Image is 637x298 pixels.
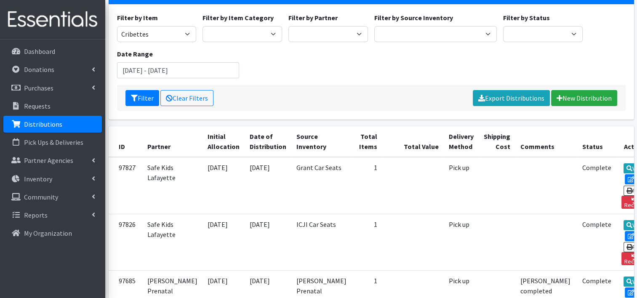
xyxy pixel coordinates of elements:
p: Reports [24,211,48,219]
td: Grant Car Seats [291,157,352,214]
p: Inventory [24,175,52,183]
img: HumanEssentials [3,5,102,34]
p: Requests [24,102,51,110]
a: Distributions [3,116,102,133]
a: Clear Filters [160,90,213,106]
th: Delivery Method [444,126,479,157]
a: Donations [3,61,102,78]
input: January 1, 2011 - December 31, 2011 [117,62,240,78]
a: Purchases [3,80,102,96]
button: Filter [125,90,159,106]
th: Initial Allocation [203,126,245,157]
th: Shipping Cost [479,126,515,157]
td: 97827 [109,157,142,214]
td: [DATE] [203,214,245,270]
td: Complete [577,214,616,270]
p: My Organization [24,229,72,237]
a: Community [3,189,102,205]
a: Pick Ups & Deliveries [3,134,102,151]
td: [DATE] [245,214,291,270]
a: Reports [3,207,102,223]
td: Safe Kids Lafayette [142,214,203,270]
th: Date of Distribution [245,126,291,157]
a: Dashboard [3,43,102,60]
p: Donations [24,65,54,74]
a: Inventory [3,170,102,187]
th: Status [577,126,616,157]
th: Partner [142,126,203,157]
th: Comments [515,126,577,157]
a: Export Distributions [473,90,550,106]
td: Complete [577,157,616,214]
td: [DATE] [203,157,245,214]
a: New Distribution [551,90,617,106]
p: Community [24,193,58,201]
a: My Organization [3,225,102,242]
th: Source Inventory [291,126,352,157]
td: ICJI Car Seats [291,214,352,270]
th: Total Items [352,126,382,157]
p: Dashboard [24,47,55,56]
label: Filter by Item Category [203,13,274,23]
td: [DATE] [245,157,291,214]
label: Filter by Item [117,13,158,23]
label: Filter by Status [503,13,550,23]
a: Partner Agencies [3,152,102,169]
th: ID [109,126,142,157]
p: Purchases [24,84,53,92]
p: Pick Ups & Deliveries [24,138,83,146]
td: 97826 [109,214,142,270]
label: Filter by Partner [288,13,338,23]
p: Distributions [24,120,62,128]
p: Partner Agencies [24,156,73,165]
a: Requests [3,98,102,114]
th: Total Value [382,126,444,157]
td: Safe Kids Lafayette [142,157,203,214]
td: Pick up [444,214,479,270]
label: Filter by Source Inventory [374,13,453,23]
td: 1 [352,214,382,270]
td: 1 [352,157,382,214]
td: Pick up [444,157,479,214]
label: Date Range [117,49,153,59]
